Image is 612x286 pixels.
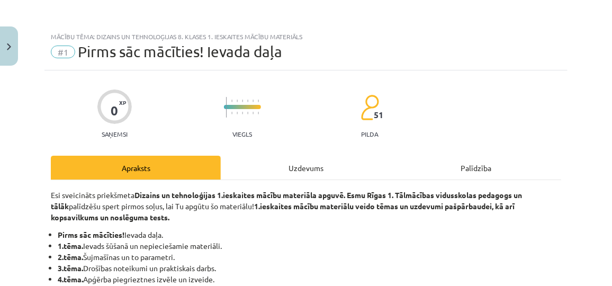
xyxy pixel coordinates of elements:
img: icon-short-line-57e1e144782c952c97e751825c79c345078a6d821885a25fce030b3d8c18986b.svg [247,100,248,102]
div: Apraksts [51,156,221,180]
img: icon-short-line-57e1e144782c952c97e751825c79c345078a6d821885a25fce030b3d8c18986b.svg [231,112,232,114]
b: 2.tēma. [58,252,83,262]
img: icon-short-line-57e1e144782c952c97e751825c79c345078a6d821885a25fce030b3d8c18986b.svg [242,100,243,102]
img: icon-short-line-57e1e144782c952c97e751825c79c345078a6d821885a25fce030b3d8c18986b.svg [231,100,232,102]
img: students-c634bb4e5e11cddfef0936a35e636f08e4e9abd3cc4e673bd6f9a4125e45ecb1.svg [361,94,379,121]
img: icon-short-line-57e1e144782c952c97e751825c79c345078a6d821885a25fce030b3d8c18986b.svg [247,112,248,114]
img: icon-close-lesson-0947bae3869378f0d4975bcd49f059093ad1ed9edebbc8119c70593378902aed.svg [7,43,11,50]
li: Drošības noteikumi un praktiskais darbs. [58,263,561,274]
li: Apģērba piegrieztnes izvēle un izveide. [58,274,561,285]
div: Uzdevums [221,156,391,180]
p: pilda [362,130,379,138]
strong: 1.ieskaites mācību materiālu veido tēmas un uzdevumi pašpārbaudei, kā arī kopsavilkums un noslēgu... [51,201,515,222]
div: 0 [111,103,119,118]
img: icon-short-line-57e1e144782c952c97e751825c79c345078a6d821885a25fce030b3d8c18986b.svg [258,112,259,114]
img: icon-long-line-d9ea69661e0d244f92f715978eff75569469978d946b2353a9bb055b3ed8787d.svg [226,97,227,118]
img: icon-short-line-57e1e144782c952c97e751825c79c345078a6d821885a25fce030b3d8c18986b.svg [237,100,238,102]
img: icon-short-line-57e1e144782c952c97e751825c79c345078a6d821885a25fce030b3d8c18986b.svg [253,112,254,114]
span: #1 [51,46,75,58]
b: Pirms sāc mācīties! [58,230,124,239]
p: Viegls [232,130,252,138]
span: XP [119,100,126,105]
div: Palīdzība [391,156,561,180]
b: 3.tēma. [58,263,83,273]
div: Mācību tēma: Dizains un tehnoloģijas 8. klases 1. ieskaites mācību materiāls [51,33,561,40]
p: Esi sveicināts priekšmeta palīdzēšu spert pirmos soļus, lai Tu apgūtu šo materiālu! [51,190,561,223]
strong: Dizains un tehnoloģijas 1.ieskaites mācību materiāla apguvē. Esmu Rīgas 1. Tālmācības vidusskolas... [51,190,522,211]
b: 4.tēma. [58,274,83,284]
p: Saņemsi [97,130,132,138]
span: Pirms sāc mācīties! Ievada daļa [78,43,282,60]
li: Ievads šūšanā un nepieciešamie materiāli. [58,240,561,252]
b: 1.tēma. [58,241,83,251]
img: icon-short-line-57e1e144782c952c97e751825c79c345078a6d821885a25fce030b3d8c18986b.svg [237,112,238,114]
span: 51 [374,110,383,120]
li: Ievada daļa. [58,229,561,240]
li: Šujmašīnas un to parametri. [58,252,561,263]
img: icon-short-line-57e1e144782c952c97e751825c79c345078a6d821885a25fce030b3d8c18986b.svg [258,100,259,102]
img: icon-short-line-57e1e144782c952c97e751825c79c345078a6d821885a25fce030b3d8c18986b.svg [253,100,254,102]
img: icon-short-line-57e1e144782c952c97e751825c79c345078a6d821885a25fce030b3d8c18986b.svg [242,112,243,114]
